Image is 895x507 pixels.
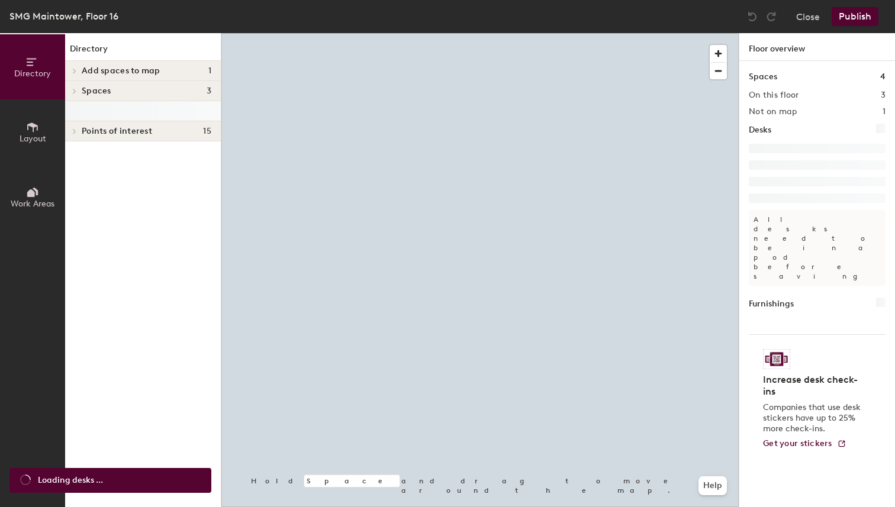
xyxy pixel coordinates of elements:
span: 3 [207,86,211,96]
h2: On this floor [749,91,799,100]
h1: Directory [65,43,221,61]
span: 1 [208,66,211,76]
img: Sticker logo [763,349,790,369]
span: Layout [20,134,46,144]
h1: Desks [749,124,771,137]
h2: Not on map [749,107,797,117]
p: Companies that use desk stickers have up to 25% more check-ins. [763,402,864,434]
img: Undo [746,11,758,22]
p: All desks need to be in a pod before saving [749,210,886,286]
span: Add spaces to map [82,66,160,76]
h2: 1 [883,107,886,117]
img: Redo [765,11,777,22]
div: SMG Maintower, Floor 16 [9,9,118,24]
span: 15 [203,127,211,136]
button: Close [796,7,820,26]
h1: Furnishings [749,298,794,311]
h1: 4 [880,70,886,83]
a: Get your stickers [763,439,846,449]
span: Spaces [82,86,111,96]
button: Help [698,476,727,495]
button: Publish [832,7,878,26]
span: Points of interest [82,127,152,136]
span: Get your stickers [763,438,832,448]
span: Work Areas [11,199,54,209]
span: Loading desks ... [38,474,103,487]
h1: Floor overview [739,33,895,61]
span: Directory [14,69,51,79]
h1: Spaces [749,70,777,83]
h4: Increase desk check-ins [763,374,864,398]
h2: 3 [881,91,886,100]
